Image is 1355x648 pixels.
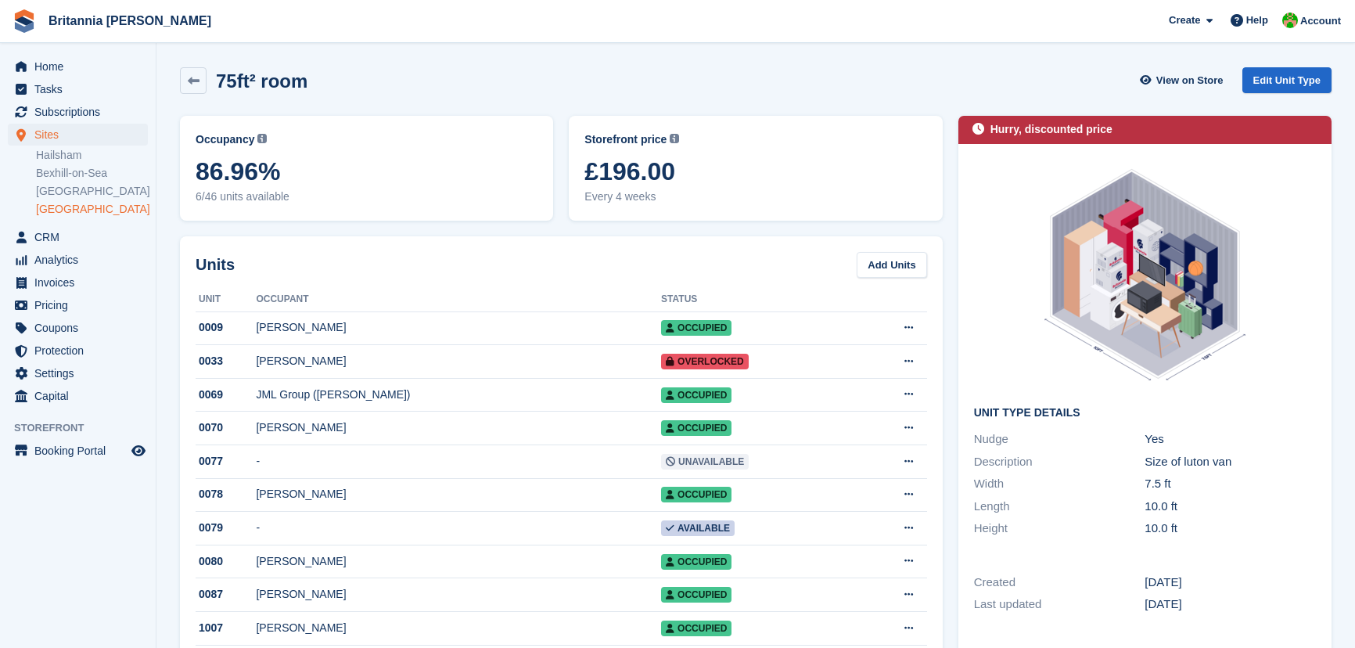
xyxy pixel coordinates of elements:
[196,453,256,470] div: 0077
[8,385,148,407] a: menu
[974,574,1145,592] div: Created
[8,440,148,462] a: menu
[857,252,926,278] a: Add Units
[974,520,1145,538] div: Height
[661,454,749,470] span: Unavailable
[256,287,661,312] th: Occupant
[196,586,256,603] div: 0087
[256,319,661,336] div: [PERSON_NAME]
[1145,596,1316,614] div: [DATE]
[661,487,731,502] span: Occupied
[36,184,148,199] a: [GEOGRAPHIC_DATA]
[1138,67,1230,93] a: View on Store
[8,226,148,248] a: menu
[8,294,148,316] a: menu
[1145,475,1316,493] div: 7.5 ft
[974,498,1145,516] div: Length
[661,320,731,336] span: Occupied
[8,78,148,100] a: menu
[14,420,156,436] span: Storefront
[196,319,256,336] div: 0009
[8,56,148,77] a: menu
[256,445,661,479] td: -
[196,287,256,312] th: Unit
[1169,13,1200,28] span: Create
[1300,13,1341,29] span: Account
[974,596,1145,614] div: Last updated
[1145,520,1316,538] div: 10.0 ft
[1145,453,1316,471] div: Size of luton van
[974,453,1145,471] div: Description
[1145,574,1316,592] div: [DATE]
[196,553,256,570] div: 0080
[34,78,128,100] span: Tasks
[256,419,661,436] div: [PERSON_NAME]
[8,101,148,123] a: menu
[129,441,148,460] a: Preview store
[661,554,731,570] span: Occupied
[256,387,661,403] div: JML Group ([PERSON_NAME])
[34,124,128,146] span: Sites
[1145,430,1316,448] div: Yes
[1246,13,1268,28] span: Help
[8,124,148,146] a: menu
[196,157,537,185] span: 86.96%
[34,440,128,462] span: Booking Portal
[34,340,128,362] span: Protection
[661,354,749,369] span: Overlocked
[36,148,148,163] a: Hailsham
[1242,67,1332,93] a: Edit Unit Type
[661,287,854,312] th: Status
[990,121,1112,138] div: Hurry, discounted price
[196,387,256,403] div: 0069
[34,317,128,339] span: Coupons
[584,189,926,205] span: Every 4 weeks
[1145,498,1316,516] div: 10.0 ft
[34,272,128,293] span: Invoices
[974,407,1316,419] h2: Unit Type details
[34,56,128,77] span: Home
[196,131,254,148] span: Occupancy
[8,272,148,293] a: menu
[661,387,731,403] span: Occupied
[256,353,661,369] div: [PERSON_NAME]
[196,253,235,276] h2: Units
[196,353,256,369] div: 0033
[34,385,128,407] span: Capital
[34,101,128,123] span: Subscriptions
[256,586,661,603] div: [PERSON_NAME]
[34,226,128,248] span: CRM
[8,340,148,362] a: menu
[1029,160,1261,394] img: 75FY.png
[196,189,537,205] span: 6/46 units available
[974,475,1145,493] div: Width
[196,486,256,502] div: 0078
[256,620,661,636] div: [PERSON_NAME]
[661,587,731,603] span: Occupied
[34,249,128,271] span: Analytics
[8,362,148,384] a: menu
[661,520,735,536] span: Available
[13,9,36,33] img: stora-icon-8386f47178a22dfd0bd8f6a31ec36ba5ce8667c1dd55bd0f319d3a0aa187defe.svg
[196,620,256,636] div: 1007
[974,430,1145,448] div: Nudge
[257,134,267,143] img: icon-info-grey-7440780725fd019a000dd9b08b2336e03edf1995a4989e88bcd33f0948082b44.svg
[196,419,256,436] div: 0070
[42,8,217,34] a: Britannia [PERSON_NAME]
[256,512,661,545] td: -
[8,317,148,339] a: menu
[196,520,256,536] div: 0079
[256,553,661,570] div: [PERSON_NAME]
[1282,13,1298,28] img: Wendy Thorp
[1156,73,1224,88] span: View on Store
[36,166,148,181] a: Bexhill-on-Sea
[8,249,148,271] a: menu
[34,362,128,384] span: Settings
[256,486,661,502] div: [PERSON_NAME]
[661,420,731,436] span: Occupied
[584,131,667,148] span: Storefront price
[584,157,926,185] span: £196.00
[216,70,307,92] h2: 75ft² room
[34,294,128,316] span: Pricing
[36,202,148,217] a: [GEOGRAPHIC_DATA]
